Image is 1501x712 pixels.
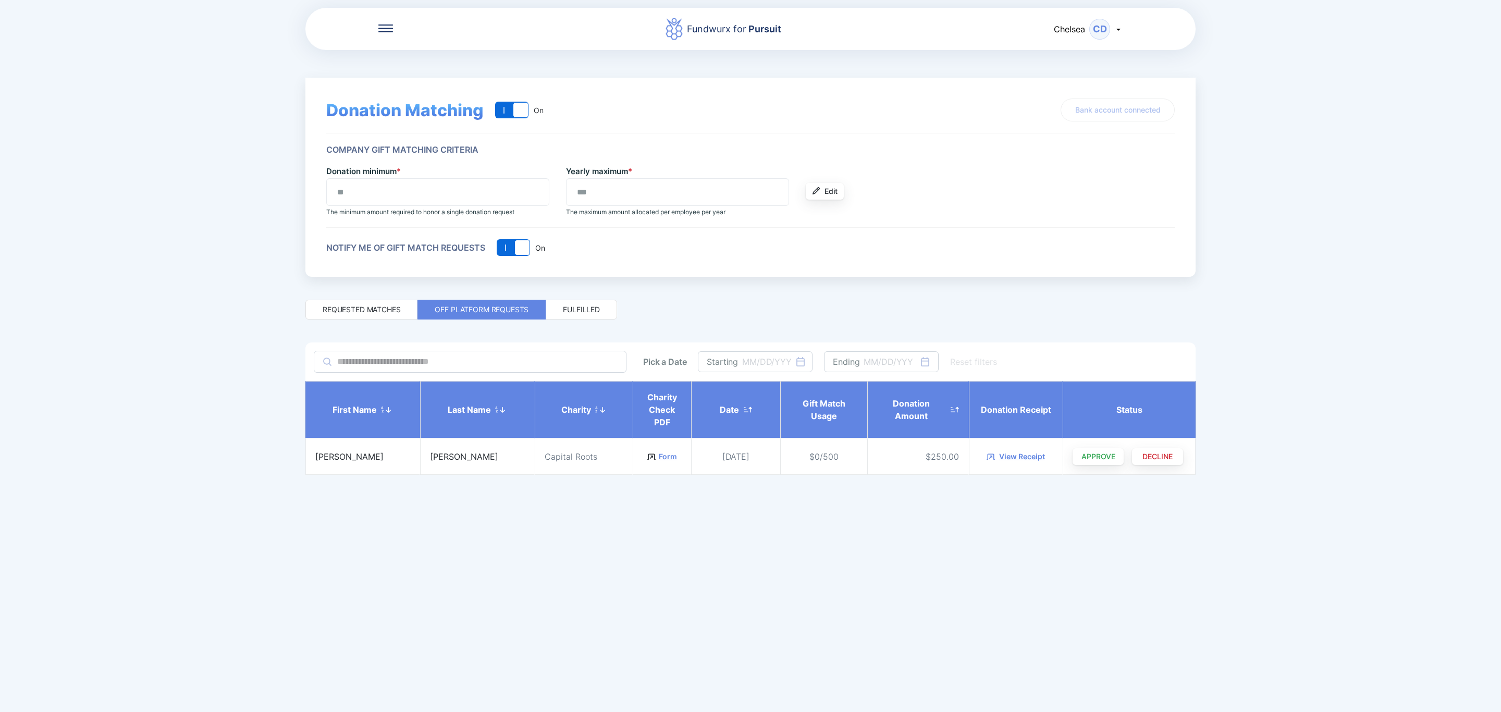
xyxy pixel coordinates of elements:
button: Edit [806,183,844,200]
button: DECLINE [1132,448,1183,465]
div: Requested matches [323,304,400,315]
div: View Receipt [999,451,1045,462]
div: MM/DD/YYY [864,357,913,367]
label: Donation minimum [326,166,401,176]
span: The maximum amount allocated per employee per year [566,208,725,216]
div: Fulfilled [563,304,600,315]
div: Donation Amount [877,397,959,422]
div: Date [701,403,770,416]
span: [PERSON_NAME] [430,451,498,462]
div: Notify me of gift match requests [326,243,485,253]
div: Donation Receipt [979,403,1053,416]
button: Bank account connected [1061,99,1175,121]
div: Starting [707,357,738,367]
span: [PERSON_NAME] [315,451,384,462]
div: Last name [430,403,525,416]
div: Company Gift Matching Criteria [326,145,478,155]
span: Chelsea [1054,24,1085,34]
div: Pick a Date [643,357,686,367]
span: DECLINE [1142,451,1173,462]
span: The minimum amount required to honor a single donation request [326,208,514,216]
span: Donation Matching [326,100,484,120]
div: Reset filters [950,355,997,368]
span: Pursuit [746,23,781,34]
td: $250.00 [867,438,969,475]
span: Edit [825,186,838,197]
div: First name [315,403,410,416]
div: Gift Match Usage [790,397,857,422]
div: Charity [545,403,623,416]
div: On [533,106,544,115]
div: Charity Check PDF [643,391,681,428]
span: Bank account connected [1075,105,1161,115]
div: On [534,243,545,252]
div: MM/DD/YYY [742,357,792,367]
label: Yearly maximum [566,166,632,176]
td: [DATE] [691,438,780,475]
td: $0/500 [780,438,867,475]
div: Fundwurx for [687,22,781,36]
span: APPROVE [1081,451,1115,462]
div: Ending [833,357,859,367]
a: Form [659,451,677,462]
div: Status [1073,403,1186,416]
div: Off platform requests [435,304,528,315]
span: Capital Roots [545,451,597,462]
button: APPROVE [1073,448,1124,465]
div: CD [1089,19,1110,40]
